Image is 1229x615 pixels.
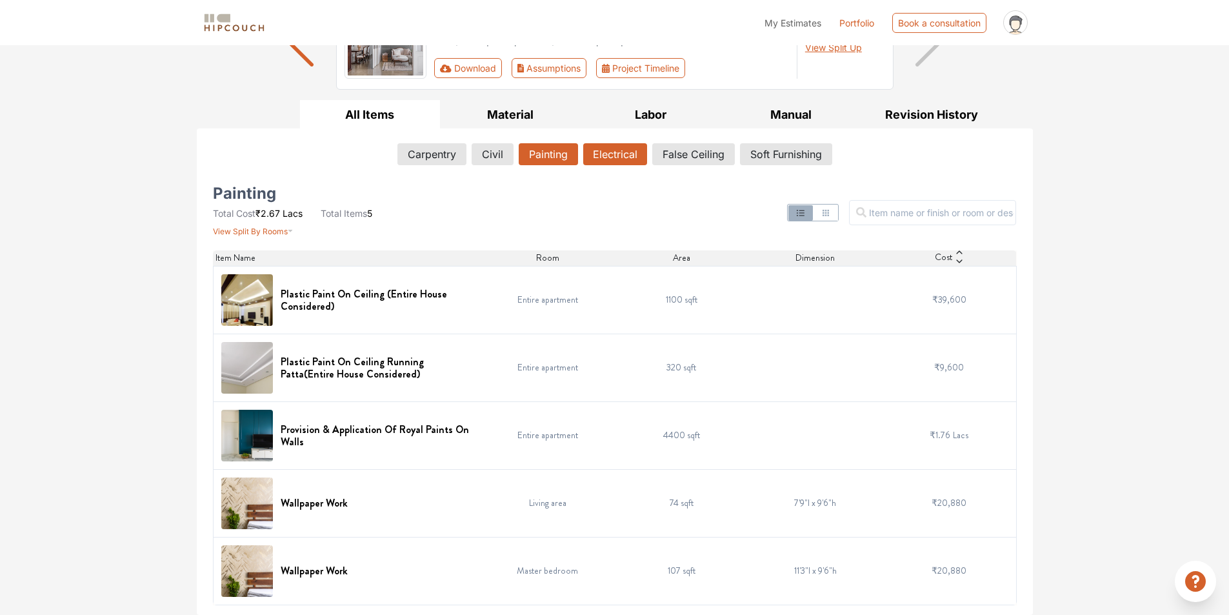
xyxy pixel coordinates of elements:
[795,251,835,265] span: Dimension
[397,143,466,165] button: Carpentry
[581,100,721,129] button: Labor
[615,537,749,605] td: 107 sqft
[953,428,968,441] span: Lacs
[221,478,273,529] img: Wallpaper Work
[434,58,789,78] div: Toolbar with button groups
[213,188,276,199] h5: Painting
[481,537,615,605] td: Master bedroom
[932,496,966,509] span: ₹20,880
[300,100,441,129] button: All Items
[281,423,474,448] h6: Provision & Application Of Royal Paints On Walls
[861,100,1002,129] button: Revision History
[673,251,690,265] span: Area
[839,16,874,30] a: Portfolio
[202,12,266,34] img: logo-horizontal.svg
[321,208,367,219] span: Total Items
[255,208,280,219] span: ₹2.67
[930,428,950,441] span: ₹1.76
[440,100,581,129] button: Material
[932,293,966,306] span: ₹39,600
[434,58,695,78] div: First group
[935,250,952,266] span: Cost
[748,537,883,605] td: 11'3"l x 9'6"h
[892,13,986,33] div: Book a consultation
[932,564,966,577] span: ₹20,880
[481,401,615,469] td: Entire apartment
[472,143,514,165] button: Civil
[615,401,749,469] td: 4400 sqft
[615,334,749,401] td: 320 sqft
[321,207,372,220] li: 5
[583,143,647,165] button: Electrical
[434,58,502,78] button: Download
[615,469,749,537] td: 74 sqft
[213,208,255,219] span: Total Cost
[213,220,294,237] button: View Split By Rooms
[481,469,615,537] td: Living area
[805,41,862,54] button: View Split Up
[849,200,1016,225] input: Item name or finish or room or description
[519,143,578,165] button: Painting
[281,356,474,380] h6: Plastic Paint On Ceiling Running Patta(Entire House Considered)
[652,143,735,165] button: False Ceiling
[596,58,685,78] button: Project Timeline
[481,334,615,401] td: Entire apartment
[281,497,348,509] h6: Wallpaper Work
[764,17,821,28] span: My Estimates
[481,266,615,334] td: Entire apartment
[721,100,861,129] button: Manual
[934,361,964,374] span: ₹9,600
[221,342,273,394] img: Plastic Paint On Ceiling Running Patta(Entire House Considered)
[213,227,288,236] span: View Split By Rooms
[536,251,559,265] span: Room
[615,266,749,334] td: 1100 sqft
[202,8,266,37] span: logo-horizontal.svg
[221,545,273,597] img: Wallpaper Work
[283,208,303,219] span: Lacs
[748,469,883,537] td: 7'9"l x 9'6"h
[740,143,832,165] button: Soft Furnishing
[805,42,862,53] span: View Split Up
[281,565,348,577] h6: Wallpaper Work
[512,58,587,78] button: Assumptions
[215,251,255,265] span: Item Name
[281,288,474,312] h6: Plastic Paint On Ceiling (Entire House Considered)
[221,410,273,461] img: Provision & Application Of Royal Paints On Walls
[221,274,273,326] img: Plastic Paint On Ceiling (Entire House Considered)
